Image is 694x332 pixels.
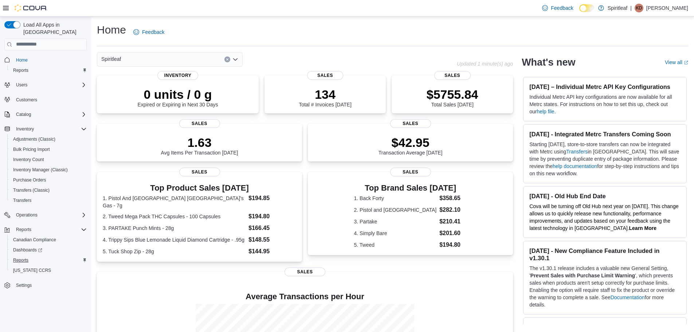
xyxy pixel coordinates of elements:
[13,225,34,234] button: Reports
[157,71,198,80] span: Inventory
[248,212,296,221] dd: $194.80
[10,135,87,144] span: Adjustments (Classic)
[13,67,28,73] span: Reports
[10,186,87,195] span: Transfers (Classic)
[10,246,87,254] span: Dashboards
[13,187,50,193] span: Transfers (Classic)
[13,136,55,142] span: Adjustments (Classic)
[4,52,87,310] nav: Complex example
[7,165,90,175] button: Inventory Manager (Classic)
[529,265,681,308] p: The v1.30.1 release includes a valuable new General Setting, ' ', which prevents sales when produ...
[224,56,230,62] button: Clear input
[248,235,296,244] dd: $148.55
[551,4,573,12] span: Feedback
[529,203,678,231] span: Cova will be turning off Old Hub next year on [DATE]. This change allows us to quickly release ne...
[10,165,71,174] a: Inventory Manager (Classic)
[629,225,656,231] a: Learn More
[13,81,30,89] button: Users
[13,167,68,173] span: Inventory Manager (Classic)
[10,176,87,184] span: Purchase Orders
[13,281,35,290] a: Settings
[248,224,296,233] dd: $166.45
[434,71,471,80] span: Sales
[530,273,635,278] strong: Prevent Sales with Purchase Limit Warning
[379,135,443,156] div: Transaction Average [DATE]
[16,227,31,233] span: Reports
[10,135,58,144] a: Adjustments (Classic)
[7,144,90,155] button: Bulk Pricing Import
[10,186,52,195] a: Transfers (Classic)
[10,145,53,154] a: Bulk Pricing Import
[179,168,220,176] span: Sales
[232,56,238,62] button: Open list of options
[13,198,31,203] span: Transfers
[13,147,50,152] span: Bulk Pricing Import
[636,4,642,12] span: KD
[457,61,513,67] p: Updated 1 minute(s) ago
[529,192,681,200] h3: [DATE] - Old Hub End Date
[13,211,40,219] button: Operations
[248,194,296,203] dd: $194.85
[427,87,478,108] div: Total Sales [DATE]
[103,292,507,301] h4: Average Transactions per Hour
[13,125,37,133] button: Inventory
[299,87,351,108] div: Total # Invoices [DATE]
[13,237,56,243] span: Canadian Compliance
[579,4,595,12] input: Dark Mode
[1,210,90,220] button: Operations
[179,119,220,128] span: Sales
[10,66,31,75] a: Reports
[427,87,478,102] p: $5755.84
[7,235,90,245] button: Canadian Compliance
[13,81,87,89] span: Users
[529,83,681,90] h3: [DATE] – Individual Metrc API Key Configurations
[103,236,246,243] dt: 4. Trippy Sips Blue Lemonade Liquid Diamond Cartridge - .95g
[10,256,31,265] a: Reports
[665,59,688,65] a: View allExternal link
[7,265,90,276] button: [US_STATE] CCRS
[439,241,467,249] dd: $194.80
[7,245,90,255] a: Dashboards
[439,217,467,226] dd: $210.41
[307,71,344,80] span: Sales
[539,1,576,15] a: Feedback
[13,211,87,219] span: Operations
[13,157,44,163] span: Inventory Count
[10,196,87,205] span: Transfers
[10,256,87,265] span: Reports
[103,213,246,220] dt: 2. Tweed Mega Pack THC Capsules - 100 Capsules
[529,141,681,177] p: Starting [DATE], store-to-store transfers can now be integrated with Metrc using in [GEOGRAPHIC_D...
[439,194,467,203] dd: $358.65
[13,267,51,273] span: [US_STATE] CCRS
[16,82,27,88] span: Users
[635,4,643,12] div: Kelsey D
[1,280,90,290] button: Settings
[15,4,47,12] img: Cova
[299,87,351,102] p: 134
[522,56,575,68] h2: What's new
[390,119,431,128] span: Sales
[16,212,38,218] span: Operations
[138,87,218,102] p: 0 units / 0 g
[13,257,28,263] span: Reports
[161,135,238,150] p: 1.63
[529,130,681,138] h3: [DATE] - Integrated Metrc Transfers Coming Soon
[130,25,167,39] a: Feedback
[10,235,59,244] a: Canadian Compliance
[354,206,437,214] dt: 2. Pistol and [GEOGRAPHIC_DATA]
[10,176,49,184] a: Purchase Orders
[354,184,467,192] h3: Top Brand Sales [DATE]
[390,168,431,176] span: Sales
[646,4,688,12] p: [PERSON_NAME]
[103,184,296,192] h3: Top Product Sales [DATE]
[10,165,87,174] span: Inventory Manager (Classic)
[16,57,28,63] span: Home
[10,235,87,244] span: Canadian Compliance
[379,135,443,150] p: $42.95
[10,266,87,275] span: Washington CCRS
[142,28,164,36] span: Feedback
[7,255,90,265] button: Reports
[13,95,87,104] span: Customers
[16,112,31,117] span: Catalog
[101,55,121,63] span: Spiritleaf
